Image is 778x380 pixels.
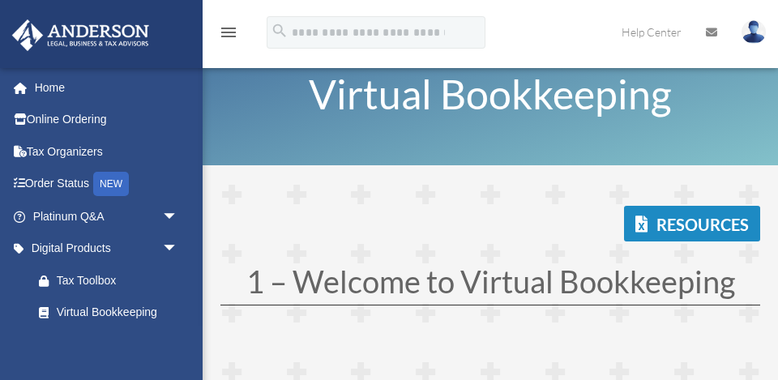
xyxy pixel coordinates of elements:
[11,233,203,265] a: Digital Productsarrow_drop_down
[57,302,174,322] div: Virtual Bookkeeping
[271,22,289,40] i: search
[23,297,194,329] a: Virtual Bookkeeping
[11,135,203,168] a: Tax Organizers
[11,168,203,201] a: Order StatusNEW
[11,104,203,136] a: Online Ordering
[11,71,203,104] a: Home
[162,233,194,266] span: arrow_drop_down
[93,172,129,196] div: NEW
[7,19,154,51] img: Anderson Advisors Platinum Portal
[624,206,760,241] a: Resources
[742,20,766,44] img: User Pic
[220,266,760,305] h1: 1 – Welcome to Virtual Bookkeeping
[23,264,203,297] a: Tax Toolbox
[219,28,238,42] a: menu
[219,23,238,42] i: menu
[162,200,194,233] span: arrow_drop_down
[11,200,203,233] a: Platinum Q&Aarrow_drop_down
[57,271,182,291] div: Tax Toolbox
[309,70,672,118] span: Virtual Bookkeeping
